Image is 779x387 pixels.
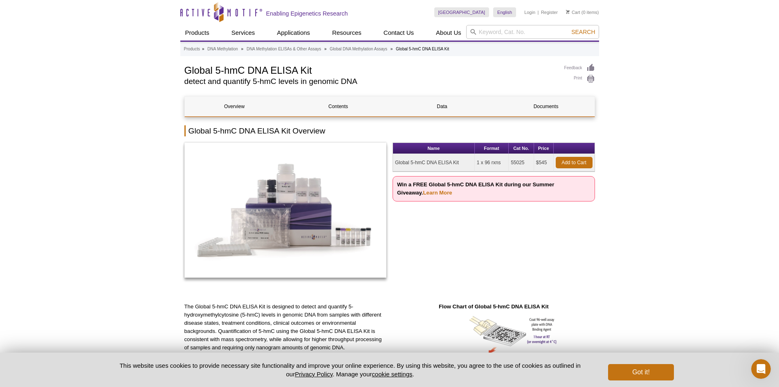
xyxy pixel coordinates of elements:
li: Global 5-hmC DNA ELISA Kit [396,47,449,51]
li: » [202,47,204,51]
h2: Enabling Epigenetics Research [266,10,348,17]
a: Contact Us [379,25,419,41]
button: Search [569,28,597,36]
th: Format [475,143,509,154]
a: English [493,7,516,17]
img: Your Cart [566,10,570,14]
a: Print [564,75,595,84]
a: Data [393,97,492,116]
button: cookie settings [372,371,412,378]
a: Feedback [564,63,595,72]
input: Keyword, Cat. No. [466,25,599,39]
a: Services [227,25,260,41]
th: Price [534,143,554,154]
a: Products [180,25,214,41]
a: Login [524,9,535,15]
a: Contents [289,97,388,116]
span: Search [571,29,595,35]
a: Overview [185,97,284,116]
a: DNA Methylation ELISAs & Other Assays [247,45,321,53]
a: Register [541,9,558,15]
li: | [538,7,539,17]
a: Learn More [423,190,452,196]
h2: detect and quantify 5-hmC levels in genomic DNA [184,78,556,85]
strong: Win a FREE Global 5-hmC DNA ELISA Kit during our Summer Giveaway. [397,181,554,196]
p: This website uses cookies to provide necessary site functionality and improve your online experie... [106,361,595,378]
a: hMeDIP Kit [184,143,387,280]
li: » [324,47,327,51]
button: Got it! [608,364,673,380]
li: » [241,47,244,51]
a: DNA Methylation [207,45,238,53]
a: [GEOGRAPHIC_DATA] [434,7,489,17]
a: About Us [431,25,466,41]
a: Cart [566,9,580,15]
a: Applications [272,25,315,41]
img: Glbal 5-hmC Kit [184,143,387,278]
a: Resources [327,25,366,41]
a: Privacy Policy [295,371,332,378]
a: Documents [496,97,596,116]
a: Products [184,45,200,53]
li: » [391,47,393,51]
h2: Global 5-hmC DNA ELISA Kit Overview [184,125,595,136]
td: 1 x 96 rxns [475,154,509,172]
a: Global DNA Methylation Assays [330,45,387,53]
td: $545 [534,154,554,172]
td: 55025 [509,154,534,172]
h1: Global 5-hmC DNA ELISA Kit [184,63,556,76]
th: Name [393,143,475,154]
a: Add to Cart [556,157,593,168]
li: (0 items) [566,7,599,17]
th: Cat No. [509,143,534,154]
td: Global 5-hmC DNA ELISA Kit [393,154,475,172]
p: The Global 5-hmC DNA ELISA Kit is designed to detect and quantify 5-hydroxymethylcytosine (5-hmC)... [184,303,387,352]
iframe: Intercom live chat [751,359,771,379]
